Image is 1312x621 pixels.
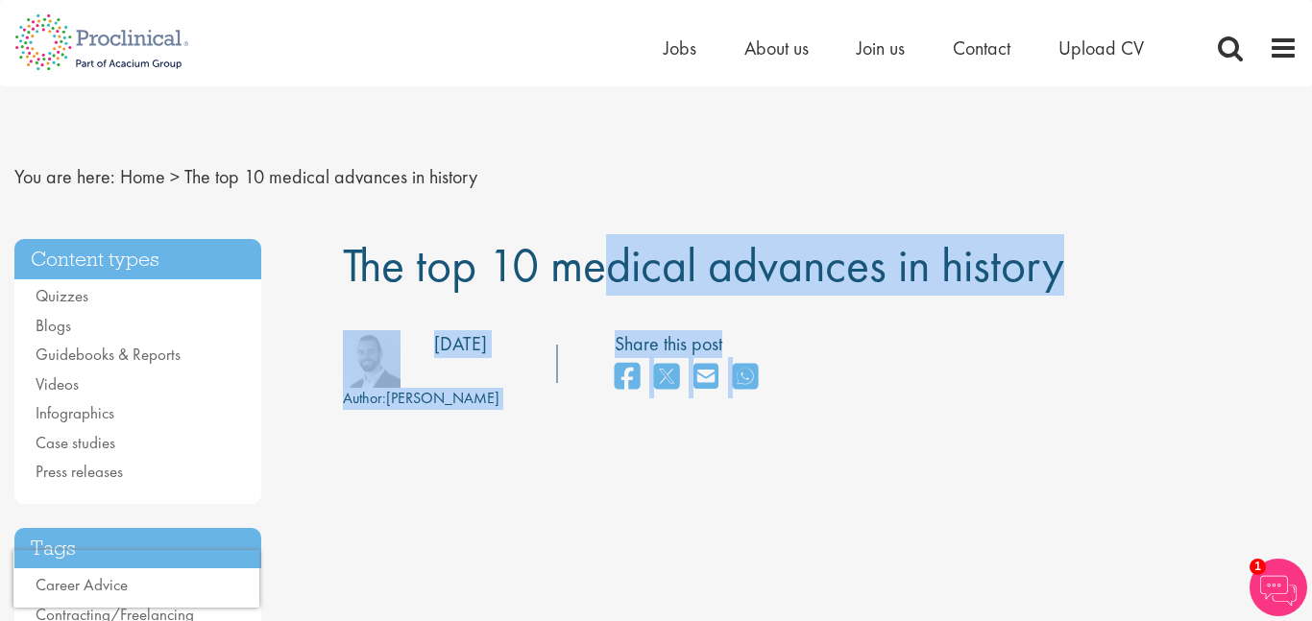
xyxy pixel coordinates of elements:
img: 76d2c18e-6ce3-4617-eefd-08d5a473185b [343,330,401,388]
a: Guidebooks & Reports [36,344,181,365]
span: Author: [343,388,386,408]
a: share on facebook [615,357,640,398]
a: breadcrumb link [120,164,165,189]
span: The top 10 medical advances in history [184,164,477,189]
iframe: reCAPTCHA [13,550,259,608]
a: Quizzes [36,285,88,306]
a: About us [744,36,809,60]
span: 1 [1250,559,1266,575]
a: share on whats app [733,357,758,398]
a: Join us [857,36,905,60]
a: Press releases [36,461,123,482]
a: Case studies [36,432,115,453]
span: You are here: [14,164,115,189]
a: Contact [953,36,1010,60]
h3: Content types [14,239,261,280]
a: share on email [693,357,718,398]
a: Jobs [664,36,696,60]
a: Infographics [36,402,114,423]
h3: Tags [14,528,261,569]
a: Blogs [36,315,71,336]
label: Share this post [615,330,767,358]
a: share on twitter [654,357,679,398]
a: Videos [36,373,79,394]
span: The top 10 medical advances in history [343,234,1064,296]
span: > [170,164,180,189]
div: [PERSON_NAME] [343,388,499,410]
div: [DATE] [434,330,487,358]
a: Upload CV [1058,36,1144,60]
img: Chatbot [1250,559,1307,616]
